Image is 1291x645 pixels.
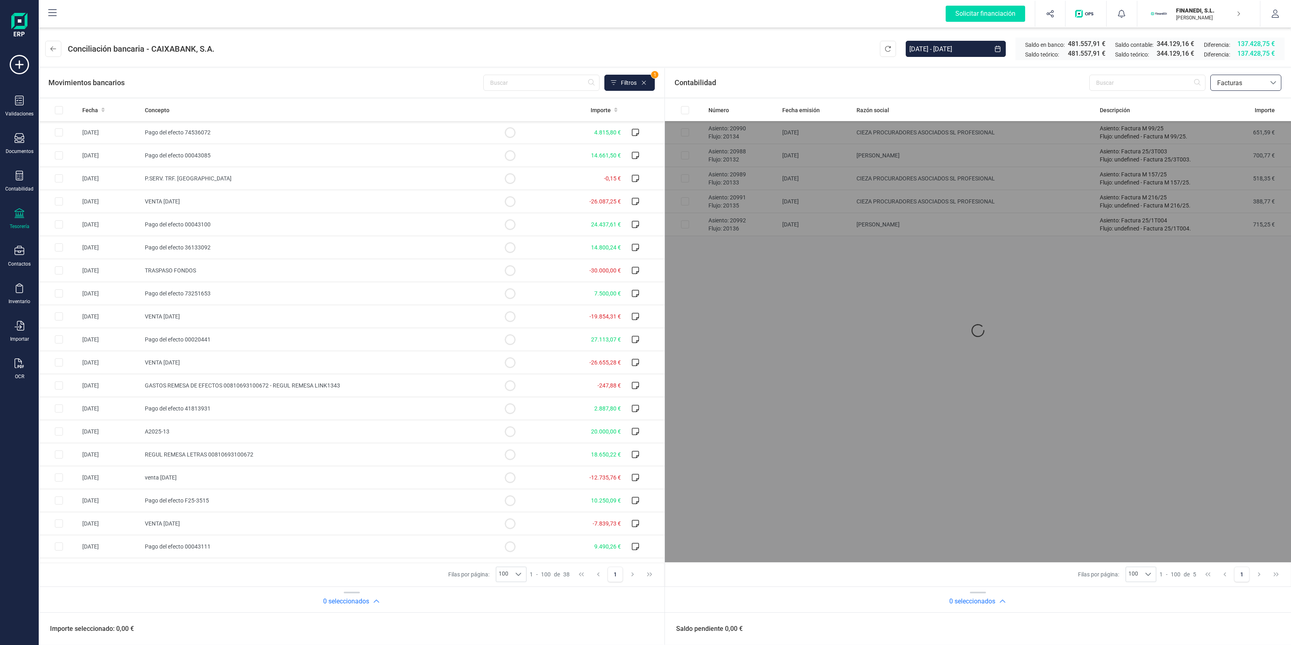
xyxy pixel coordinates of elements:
span: Pago del efecto F25-3515 [145,497,209,504]
span: 14.800,24 € [591,244,621,251]
span: 18.650,22 € [591,451,621,458]
span: Pago del efecto 00043085 [145,152,211,159]
span: 27.113,07 € [591,336,621,343]
div: Row Selected 2230d7d3-54a6-4175-8455-09c4e3a74b1b [55,128,63,136]
span: 5 [1193,570,1196,578]
div: Tesorería [10,223,29,230]
div: Validaciones [5,111,33,117]
span: Importe seleccionado: 0,00 € [40,624,134,634]
div: Contabilidad [5,186,33,192]
span: Número [708,106,729,114]
span: Pago del efecto 00043100 [145,221,211,228]
span: Importe [591,106,611,114]
span: 1 [651,71,658,78]
button: Choose Date [990,41,1006,57]
span: REGUL REMESA LETRAS 00810693100672 [145,451,253,458]
img: FI [1150,5,1168,23]
span: Conciliación bancaria - CAIXABANK, S.A. [68,43,215,54]
td: [DATE] [79,512,142,535]
span: 100 [496,567,511,582]
span: Fecha emisión [782,106,820,114]
div: Row Selected 2750f6ba-71af-421b-a308-3ebb21c3ef2b [681,174,689,182]
button: Filtros [604,75,655,91]
div: Row Selected 5a91b5e0-f798-432a-afde-7440d07928e1 [55,542,63,551]
button: Page 1 [608,567,623,582]
span: Pago del efecto 36133092 [145,244,211,251]
input: Buscar [1089,75,1205,91]
td: [DATE] [79,236,142,259]
span: 24.437,61 € [591,221,621,228]
div: Inventario [8,298,30,305]
h2: 0 seleccionados [323,597,369,606]
div: Row Selected 09082960-2491-4276-b7ea-0dbf6b4e7097 [55,151,63,159]
h2: 0 seleccionados [949,597,995,606]
span: 4.815,80 € [594,129,621,136]
td: [DATE] [79,144,142,167]
p: FINANEDI, S.L. [1176,6,1241,15]
button: Last Page [642,567,657,582]
span: 100 [1126,567,1141,582]
div: Row Selected 82a13ae8-3d72-4039-bfec-4eef63335020 [55,496,63,505]
div: Row Selected 0a0d12ae-fdce-4b3a-aa41-23836d3b2505 [55,266,63,274]
span: 14.661,50 € [591,152,621,159]
span: 344.129,16 € [1157,49,1194,59]
span: -26.087,25 € [589,198,621,205]
div: Solicitar financiación [946,6,1025,22]
span: 38 [563,570,570,578]
td: [DATE] [79,443,142,466]
span: GASTOS REMESA DE EFECTOS 00810693100672 - REGUL REMESA LINK1343 [145,382,340,389]
span: A2025-13 [145,428,169,435]
img: Logo Finanedi [11,13,27,39]
div: Row Selected cdc428b4-b901-4e67-b0f9-5a1bd2480c46 [681,151,689,159]
span: VENTA [DATE] [145,198,180,205]
span: venta [DATE] [145,474,177,481]
button: FIFINANEDI, S.L.[PERSON_NAME] [1147,1,1250,27]
div: Row Selected c6b4a765-8963-4fbf-8200-45d0cf005847 [55,450,63,459]
span: 100 [541,570,551,578]
td: [DATE] [79,535,142,558]
div: Row Selected 46d98b92-5470-45d0-a670-fd96f6d9cabf [681,197,689,205]
td: [DATE] [79,328,142,351]
input: Buscar [483,75,600,91]
button: First Page [1200,567,1216,582]
td: [DATE] [79,489,142,512]
button: Previous Page [591,567,606,582]
span: 100 [1171,570,1180,578]
span: Pago del efecto 41813931 [145,405,211,412]
span: -26.655,28 € [589,359,621,366]
button: First Page [574,567,589,582]
span: -7.839,73 € [593,520,621,527]
span: Razón social [856,106,889,114]
span: Saldo teórico: [1115,50,1149,59]
td: [DATE] [79,259,142,282]
span: -12.735,76 € [589,474,621,481]
div: Row Selected 3d1e6a6a-5d93-4277-90b3-370e9f21eefb [55,404,63,413]
span: 9.490,26 € [594,543,621,550]
div: All items unselected [55,106,63,114]
span: 2.887,80 € [594,405,621,412]
div: - [530,570,570,578]
div: Row Selected dad00bdc-94d7-4d2f-9dd6-2446acd30bf0 [55,312,63,320]
div: Row Selected 4af25c6e-6c00-4acd-a794-3c36c02777ac [55,427,63,436]
div: Row Selected 086e8547-7de8-4796-871b-29dea77f960c [55,358,63,366]
div: Row Selected 37bcdc7e-f457-42d8-bc84-11ee3e140c5c [55,174,63,182]
button: Page 1 [1234,567,1249,582]
div: Documentos [6,148,33,155]
p: [PERSON_NAME] [1176,15,1241,21]
button: Logo de OPS [1070,1,1101,27]
span: -247,88 € [597,382,621,389]
span: VENTA [DATE] [145,520,180,527]
span: 344.129,16 € [1157,39,1194,49]
div: Filas por página: [448,567,526,582]
span: Saldo teórico: [1025,50,1059,59]
span: 137.428,75 € [1237,49,1275,59]
span: 1 [1159,570,1163,578]
span: 481.557,91 € [1068,49,1105,59]
button: Previous Page [1217,567,1233,582]
td: [DATE] [79,282,142,305]
td: [DATE] [79,213,142,236]
span: VENTA [DATE] [145,359,180,366]
span: VENTA [DATE] [145,313,180,320]
td: [DATE] [79,420,142,443]
button: Next Page [1251,567,1267,582]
